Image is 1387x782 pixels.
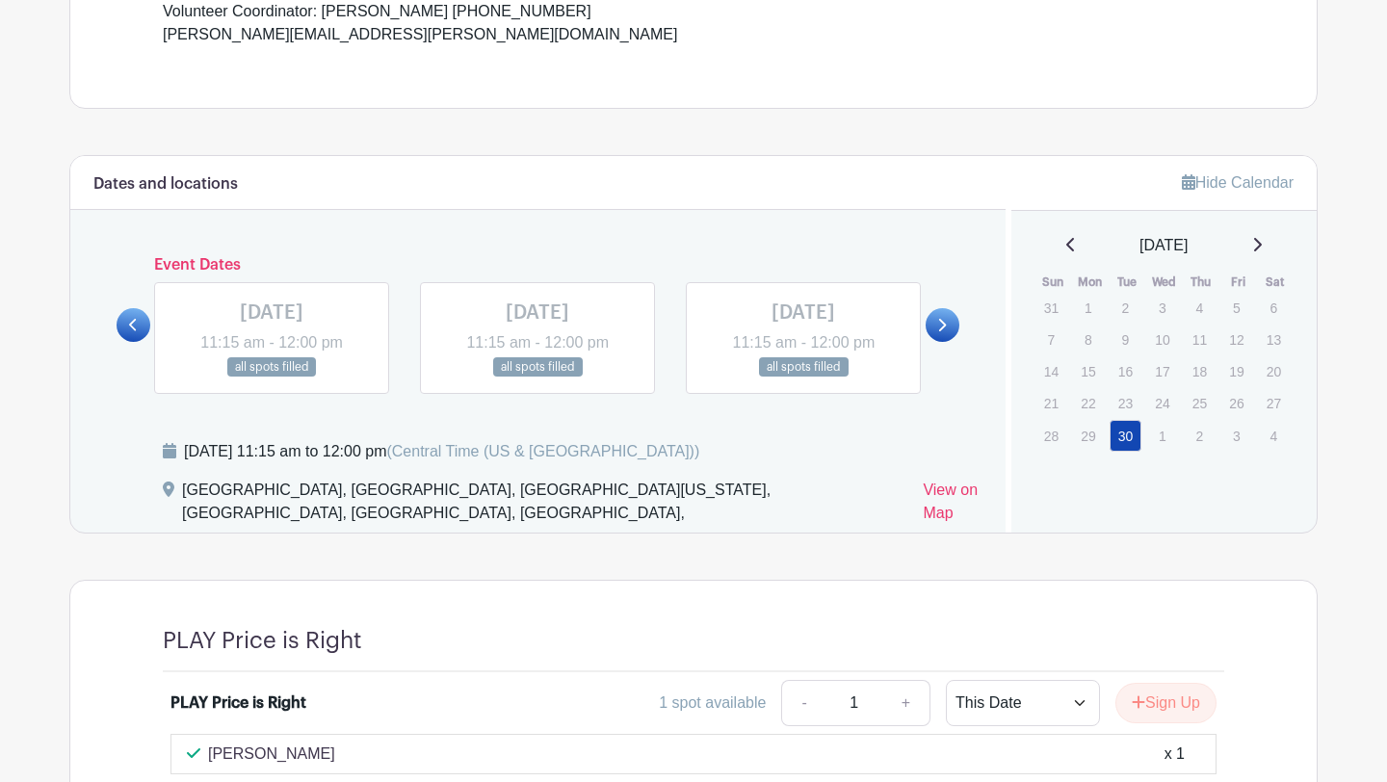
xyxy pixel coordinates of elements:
[1072,293,1104,323] p: 1
[1072,421,1104,451] p: 29
[1110,325,1141,354] p: 9
[1165,743,1185,766] div: x 1
[1184,293,1216,323] p: 4
[1035,356,1067,386] p: 14
[184,440,699,463] div: [DATE] 11:15 am to 12:00 pm
[1184,421,1216,451] p: 2
[386,443,699,459] span: (Central Time (US & [GEOGRAPHIC_DATA]))
[93,175,238,194] h6: Dates and locations
[1110,293,1141,323] p: 2
[1220,421,1252,451] p: 3
[1258,356,1290,386] p: 20
[1258,325,1290,354] p: 13
[182,479,907,533] div: [GEOGRAPHIC_DATA], [GEOGRAPHIC_DATA], [GEOGRAPHIC_DATA][US_STATE], [GEOGRAPHIC_DATA], [GEOGRAPHIC...
[1072,388,1104,418] p: 22
[1035,388,1067,418] p: 21
[1184,356,1216,386] p: 18
[1184,388,1216,418] p: 25
[1110,388,1141,418] p: 23
[659,691,766,715] div: 1 spot available
[1110,420,1141,452] a: 30
[1258,388,1290,418] p: 27
[1035,325,1067,354] p: 7
[1257,273,1295,292] th: Sat
[1034,273,1072,292] th: Sun
[1220,293,1252,323] p: 5
[1220,325,1252,354] p: 12
[1220,388,1252,418] p: 26
[1072,356,1104,386] p: 15
[882,680,930,726] a: +
[1184,325,1216,354] p: 11
[1146,388,1178,418] p: 24
[1110,356,1141,386] p: 16
[1139,234,1188,257] span: [DATE]
[1145,273,1183,292] th: Wed
[1258,293,1290,323] p: 6
[1035,421,1067,451] p: 28
[1219,273,1257,292] th: Fri
[1109,273,1146,292] th: Tue
[170,691,306,715] div: PLAY Price is Right
[1258,421,1290,451] p: 4
[163,627,362,655] h4: PLAY Price is Right
[1115,683,1217,723] button: Sign Up
[1220,356,1252,386] p: 19
[923,479,981,533] a: View on Map
[781,680,825,726] a: -
[1071,273,1109,292] th: Mon
[1146,293,1178,323] p: 3
[1183,273,1220,292] th: Thu
[208,743,335,766] p: [PERSON_NAME]
[1146,356,1178,386] p: 17
[1035,293,1067,323] p: 31
[1146,421,1178,451] p: 1
[1182,174,1294,191] a: Hide Calendar
[150,256,926,274] h6: Event Dates
[1072,325,1104,354] p: 8
[1146,325,1178,354] p: 10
